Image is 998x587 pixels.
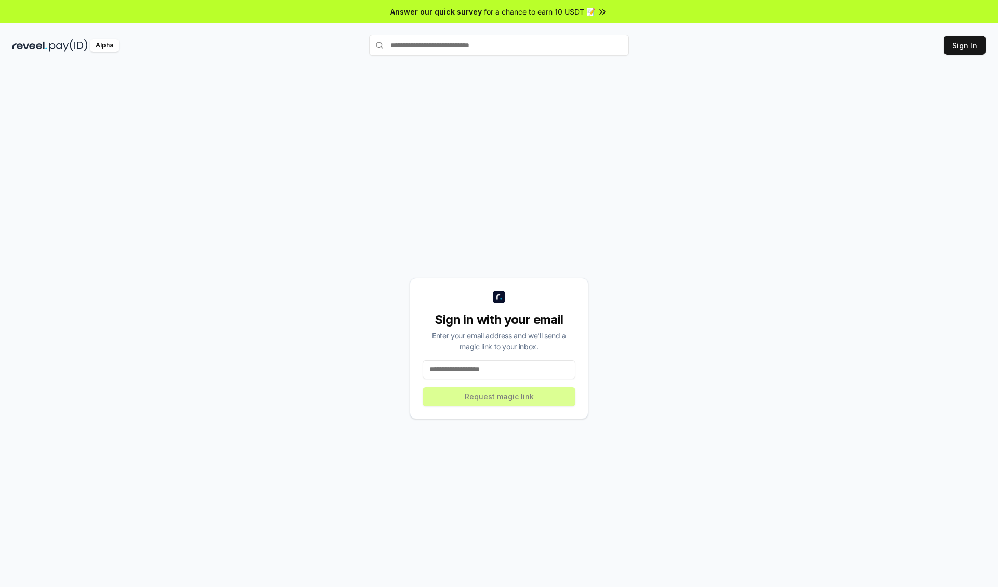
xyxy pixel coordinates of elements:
img: logo_small [493,291,505,303]
img: reveel_dark [12,39,47,52]
div: Alpha [90,39,119,52]
button: Sign In [944,36,986,55]
span: Answer our quick survey [390,6,482,17]
span: for a chance to earn 10 USDT 📝 [484,6,595,17]
div: Sign in with your email [423,311,575,328]
img: pay_id [49,39,88,52]
div: Enter your email address and we’ll send a magic link to your inbox. [423,330,575,352]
